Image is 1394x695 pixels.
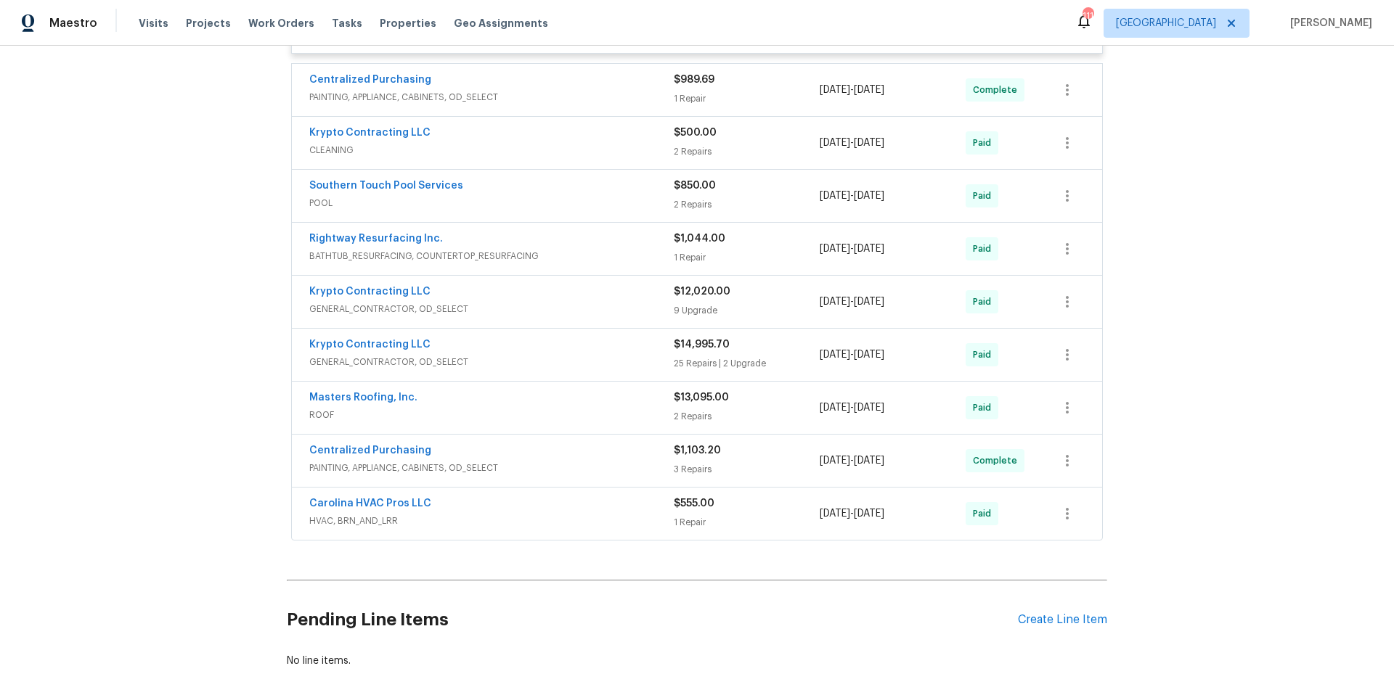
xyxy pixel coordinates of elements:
[973,136,997,150] span: Paid
[674,462,820,477] div: 3 Repairs
[674,303,820,318] div: 9 Upgrade
[309,234,443,244] a: Rightway Resurfacing Inc.
[454,16,548,30] span: Geo Assignments
[309,408,674,422] span: ROOF
[674,197,820,212] div: 2 Repairs
[287,654,1107,668] div: No line items.
[1116,16,1216,30] span: [GEOGRAPHIC_DATA]
[380,16,436,30] span: Properties
[820,189,884,203] span: -
[820,509,850,519] span: [DATE]
[973,347,997,362] span: Paid
[820,244,850,254] span: [DATE]
[820,400,884,415] span: -
[1083,9,1093,23] div: 111
[973,400,997,415] span: Paid
[820,347,884,362] span: -
[309,498,431,509] a: Carolina HVAC Pros LLC
[854,350,884,360] span: [DATE]
[854,244,884,254] span: [DATE]
[973,83,1023,97] span: Complete
[287,586,1018,654] h2: Pending Line Items
[309,143,674,157] span: CLEANING
[820,136,884,150] span: -
[674,181,716,191] span: $850.00
[49,16,97,30] span: Maestro
[674,392,729,403] span: $13,095.00
[674,234,725,244] span: $1,044.00
[309,392,417,403] a: Masters Roofing, Inc.
[973,453,1023,468] span: Complete
[854,509,884,519] span: [DATE]
[854,456,884,466] span: [DATE]
[309,196,674,210] span: POOL
[674,340,730,350] span: $14,995.70
[820,295,884,309] span: -
[674,75,714,85] span: $989.69
[973,242,997,256] span: Paid
[674,287,730,297] span: $12,020.00
[674,445,721,456] span: $1,103.20
[332,18,362,28] span: Tasks
[973,189,997,203] span: Paid
[309,181,463,191] a: Southern Touch Pool Services
[186,16,231,30] span: Projects
[820,138,850,148] span: [DATE]
[309,302,674,316] span: GENERAL_CONTRACTOR, OD_SELECT
[820,242,884,256] span: -
[820,403,850,413] span: [DATE]
[973,295,997,309] span: Paid
[820,297,850,307] span: [DATE]
[674,91,820,106] div: 1 Repair
[820,506,884,521] span: -
[674,356,820,371] div: 25 Repairs | 2 Upgrade
[854,191,884,201] span: [DATE]
[854,403,884,413] span: [DATE]
[309,287,431,297] a: Krypto Contracting LLC
[674,409,820,424] div: 2 Repairs
[854,138,884,148] span: [DATE]
[674,250,820,265] div: 1 Repair
[820,453,884,468] span: -
[820,191,850,201] span: [DATE]
[248,16,314,30] span: Work Orders
[820,456,850,466] span: [DATE]
[1018,613,1107,627] div: Create Line Item
[1284,16,1372,30] span: [PERSON_NAME]
[674,498,714,509] span: $555.00
[820,83,884,97] span: -
[674,515,820,530] div: 1 Repair
[820,350,850,360] span: [DATE]
[854,297,884,307] span: [DATE]
[309,75,431,85] a: Centralized Purchasing
[309,461,674,475] span: PAINTING, APPLIANCE, CABINETS, OD_SELECT
[674,128,717,138] span: $500.00
[309,90,674,104] span: PAINTING, APPLIANCE, CABINETS, OD_SELECT
[309,514,674,528] span: HVAC, BRN_AND_LRR
[854,85,884,95] span: [DATE]
[139,16,168,30] span: Visits
[820,85,850,95] span: [DATE]
[309,355,674,369] span: GENERAL_CONTRACTOR, OD_SELECT
[309,445,431,456] a: Centralized Purchasing
[973,506,997,521] span: Paid
[309,249,674,263] span: BATHTUB_RESURFACING, COUNTERTOP_RESURFACING
[674,144,820,159] div: 2 Repairs
[309,128,431,138] a: Krypto Contracting LLC
[309,340,431,350] a: Krypto Contracting LLC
